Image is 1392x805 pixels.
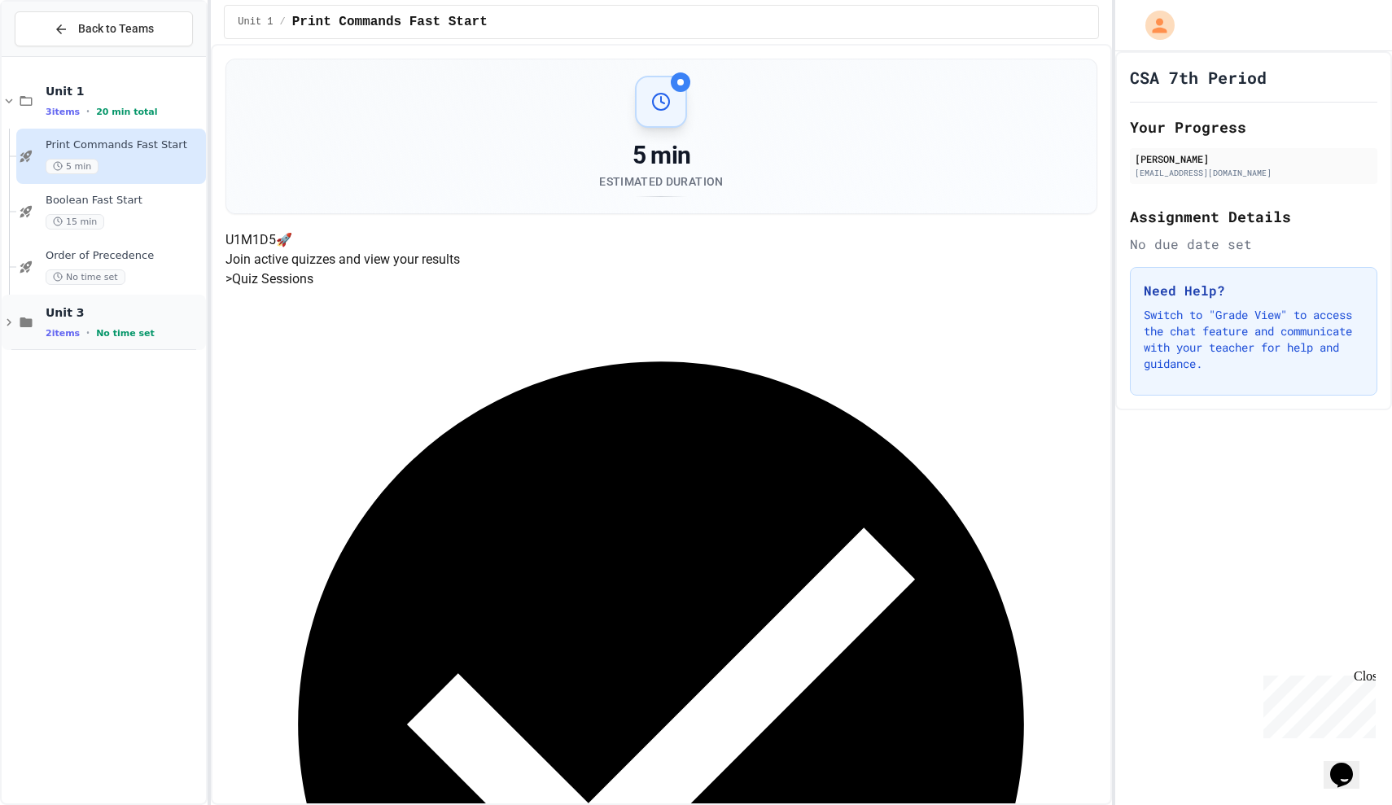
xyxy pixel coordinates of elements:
div: 5 min [599,141,723,170]
span: Boolean Fast Start [46,194,203,208]
span: Unit 1 [46,84,203,98]
span: 3 items [46,107,80,117]
p: Switch to "Grade View" to access the chat feature and communicate with your teacher for help and ... [1144,307,1364,372]
p: Join active quizzes and view your results [225,250,1097,269]
h2: Your Progress [1130,116,1377,138]
div: Chat with us now!Close [7,7,112,103]
iframe: chat widget [1324,740,1376,789]
span: • [86,326,90,339]
iframe: chat widget [1257,669,1376,738]
span: Order of Precedence [46,249,203,263]
span: 2 items [46,328,80,339]
span: 15 min [46,214,104,230]
span: 20 min total [96,107,157,117]
h3: Need Help? [1144,281,1364,300]
h5: > Quiz Sessions [225,269,1097,289]
span: / [280,15,286,28]
span: No time set [46,269,125,285]
h1: CSA 7th Period [1130,66,1267,89]
span: 5 min [46,159,98,174]
span: Print Commands Fast Start [46,138,203,152]
div: My Account [1128,7,1179,44]
h4: U1M1D5 🚀 [225,230,1097,250]
span: Back to Teams [78,20,154,37]
h2: Assignment Details [1130,205,1377,228]
button: Back to Teams [15,11,193,46]
span: Print Commands Fast Start [292,12,488,32]
div: [PERSON_NAME] [1135,151,1372,166]
span: Unit 1 [238,15,273,28]
div: No due date set [1130,234,1377,254]
span: • [86,105,90,118]
span: Unit 3 [46,305,203,320]
div: Estimated Duration [599,173,723,190]
div: [EMAIL_ADDRESS][DOMAIN_NAME] [1135,167,1372,179]
span: No time set [96,328,155,339]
